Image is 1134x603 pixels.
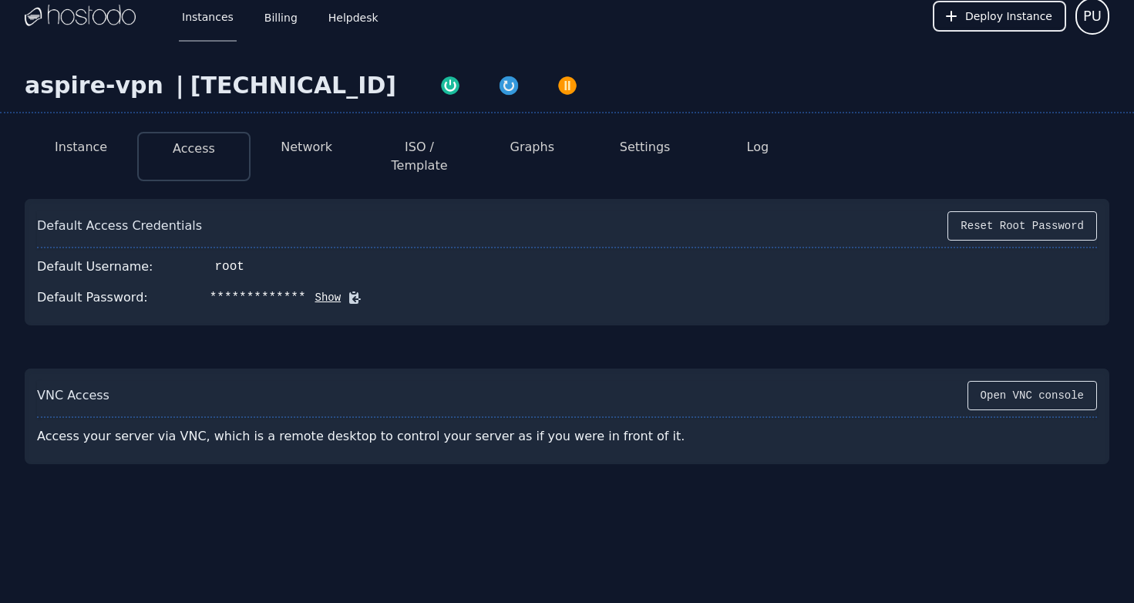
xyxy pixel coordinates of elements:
[557,75,578,96] img: Power Off
[173,140,215,158] button: Access
[933,1,1066,32] button: Deploy Instance
[510,138,554,157] button: Graphs
[281,138,332,157] button: Network
[439,75,461,96] img: Power On
[190,72,396,99] div: [TECHNICAL_ID]
[25,72,170,99] div: aspire-vpn
[421,72,480,96] button: Power On
[37,386,109,405] div: VNC Access
[25,5,136,28] img: Logo
[37,421,728,452] div: Access your server via VNC, which is a remote desktop to control your server as if you were in fr...
[37,258,153,276] div: Default Username:
[37,288,148,307] div: Default Password:
[947,211,1097,241] button: Reset Root Password
[1083,5,1102,27] span: PU
[480,72,538,96] button: Restart
[967,381,1097,410] button: Open VNC console
[375,138,463,175] button: ISO / Template
[170,72,190,99] div: |
[306,290,342,305] button: Show
[215,258,244,276] div: root
[37,217,202,235] div: Default Access Credentials
[965,8,1052,24] span: Deploy Instance
[55,138,107,157] button: Instance
[538,72,597,96] button: Power Off
[620,138,671,157] button: Settings
[498,75,520,96] img: Restart
[747,138,769,157] button: Log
